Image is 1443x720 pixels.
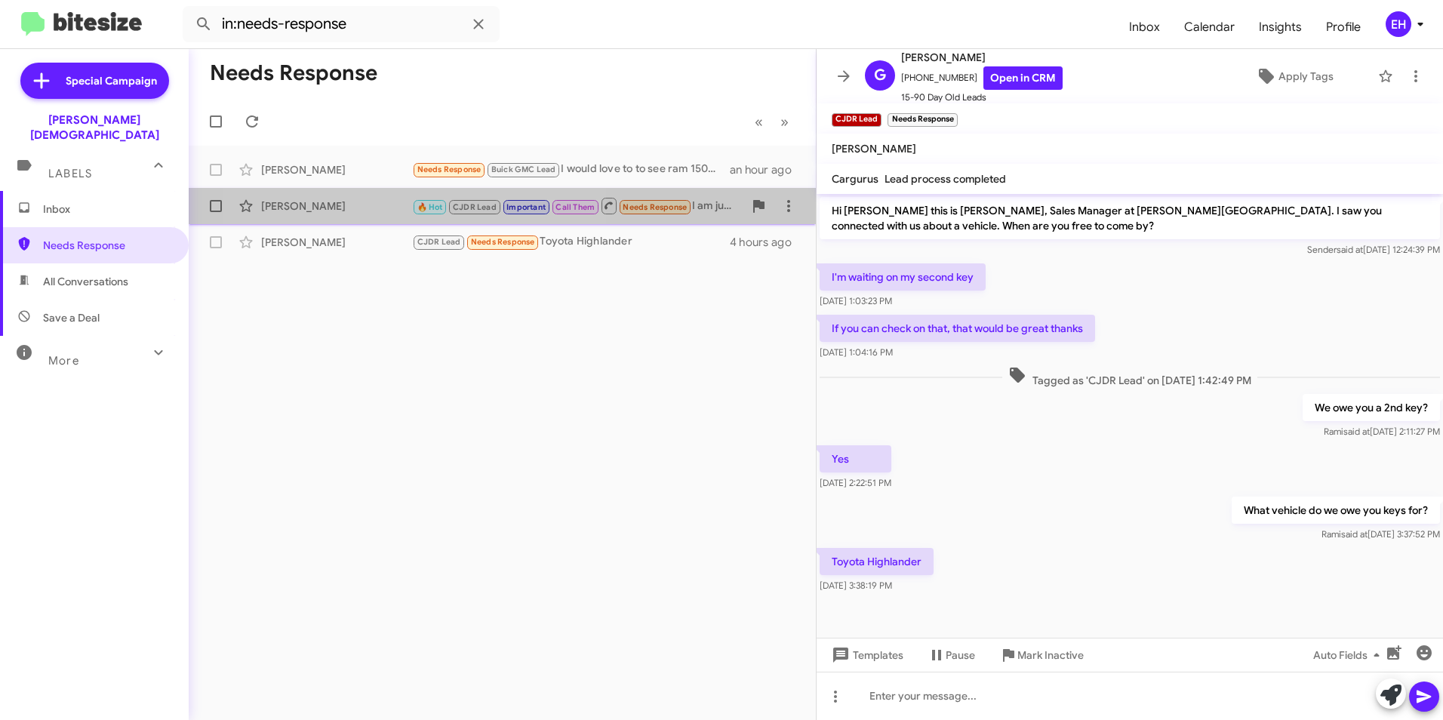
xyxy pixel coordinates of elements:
[183,6,500,42] input: Search
[1343,426,1370,437] span: said at
[1247,5,1314,49] a: Insights
[1232,497,1440,524] p: What vehicle do we owe you keys for?
[1278,63,1334,90] span: Apply Tags
[1303,394,1440,421] p: We owe you a 2nd key?
[1386,11,1411,37] div: EH
[730,235,804,250] div: 4 hours ago
[746,106,772,137] button: Previous
[820,315,1095,342] p: If you can check on that, that would be great thanks
[820,548,934,575] p: Toyota Highlander
[417,165,482,174] span: Needs Response
[888,113,957,127] small: Needs Response
[1313,642,1386,669] span: Auto Fields
[453,202,497,212] span: CJDR Lead
[43,310,100,325] span: Save a Deal
[820,445,891,472] p: Yes
[1341,528,1368,540] span: said at
[471,237,535,247] span: Needs Response
[48,354,79,368] span: More
[66,73,157,88] span: Special Campaign
[1217,63,1371,90] button: Apply Tags
[746,106,798,137] nav: Page navigation example
[1307,244,1440,255] span: Sender [DATE] 12:24:39 PM
[412,233,730,251] div: Toyota Highlander
[43,238,171,253] span: Needs Response
[210,61,377,85] h1: Needs Response
[987,642,1096,669] button: Mark Inactive
[20,63,169,99] a: Special Campaign
[43,202,171,217] span: Inbox
[1172,5,1247,49] a: Calendar
[1324,426,1440,437] span: Rami [DATE] 2:11:27 PM
[832,172,878,186] span: Cargurus
[261,198,412,214] div: [PERSON_NAME]
[43,274,128,289] span: All Conversations
[901,90,1063,105] span: 15-90 Day Old Leads
[915,642,987,669] button: Pause
[1002,366,1257,388] span: Tagged as 'CJDR Lead' on [DATE] 1:42:49 PM
[771,106,798,137] button: Next
[885,172,1006,186] span: Lead process completed
[1337,244,1363,255] span: said at
[820,580,892,591] span: [DATE] 3:38:19 PM
[506,202,546,212] span: Important
[48,167,92,180] span: Labels
[820,295,892,306] span: [DATE] 1:03:23 PM
[832,142,916,155] span: [PERSON_NAME]
[983,66,1063,90] a: Open in CRM
[412,161,730,178] div: I would love to to see ram 1500 Laramie or limited with the rain box
[832,113,881,127] small: CJDR Lead
[780,112,789,131] span: »
[623,202,687,212] span: Needs Response
[946,642,975,669] span: Pause
[417,202,443,212] span: 🔥 Hot
[820,263,986,291] p: I'm waiting on my second key
[1321,528,1440,540] span: Rami [DATE] 3:37:52 PM
[730,162,804,177] div: an hour ago
[820,477,891,488] span: [DATE] 2:22:51 PM
[817,642,915,669] button: Templates
[491,165,556,174] span: Buick GMC Lead
[555,202,595,212] span: Call Them
[417,237,461,247] span: CJDR Lead
[1373,11,1426,37] button: EH
[1301,642,1398,669] button: Auto Fields
[874,63,886,88] span: G
[820,346,893,358] span: [DATE] 1:04:16 PM
[412,196,743,215] div: I am just going to stick with my truck and I appreciate you working a deal
[261,162,412,177] div: [PERSON_NAME]
[1314,5,1373,49] a: Profile
[901,48,1063,66] span: [PERSON_NAME]
[820,197,1440,239] p: Hi [PERSON_NAME] this is [PERSON_NAME], Sales Manager at [PERSON_NAME][GEOGRAPHIC_DATA]. I saw yo...
[901,66,1063,90] span: [PHONE_NUMBER]
[755,112,763,131] span: «
[829,642,903,669] span: Templates
[1117,5,1172,49] a: Inbox
[1017,642,1084,669] span: Mark Inactive
[261,235,412,250] div: [PERSON_NAME]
